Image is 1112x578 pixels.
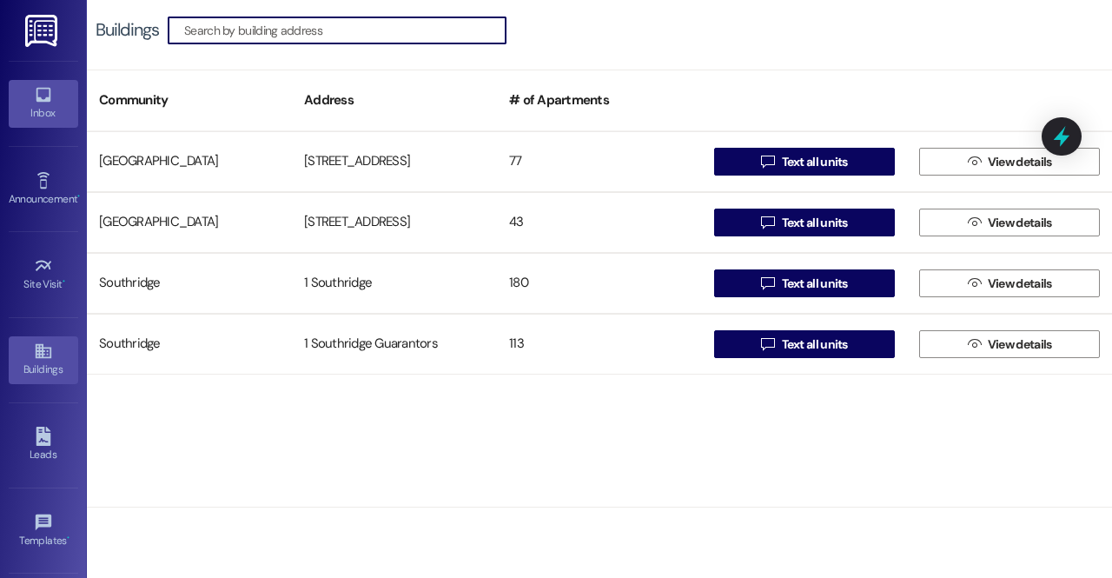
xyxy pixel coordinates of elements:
[919,209,1100,236] button: View details
[77,190,80,203] span: •
[497,266,702,301] div: 180
[988,275,1052,293] span: View details
[63,276,65,288] span: •
[714,148,895,176] button: Text all units
[87,266,292,301] div: Southridge
[782,153,848,171] span: Text all units
[988,153,1052,171] span: View details
[497,327,702,362] div: 113
[988,336,1052,354] span: View details
[87,205,292,240] div: [GEOGRAPHIC_DATA]
[497,79,702,122] div: # of Apartments
[919,269,1100,297] button: View details
[782,275,848,293] span: Text all units
[988,214,1052,232] span: View details
[919,148,1100,176] button: View details
[968,216,981,229] i: 
[9,251,78,298] a: Site Visit •
[25,15,61,47] img: ResiDesk Logo
[714,269,895,297] button: Text all units
[782,336,848,354] span: Text all units
[968,276,981,290] i: 
[87,79,292,122] div: Community
[184,18,506,43] input: Search by building address
[9,80,78,127] a: Inbox
[292,79,497,122] div: Address
[9,508,78,555] a: Templates •
[87,327,292,362] div: Southridge
[87,144,292,179] div: [GEOGRAPHIC_DATA]
[292,205,497,240] div: [STREET_ADDRESS]
[968,337,981,351] i: 
[761,155,774,169] i: 
[497,144,702,179] div: 77
[761,276,774,290] i: 
[292,266,497,301] div: 1 Southridge
[761,216,774,229] i: 
[714,209,895,236] button: Text all units
[67,532,69,544] span: •
[919,330,1100,358] button: View details
[292,327,497,362] div: 1 Southridge Guarantors
[761,337,774,351] i: 
[96,21,159,39] div: Buildings
[968,155,981,169] i: 
[292,144,497,179] div: [STREET_ADDRESS]
[782,214,848,232] span: Text all units
[497,205,702,240] div: 43
[714,330,895,358] button: Text all units
[9,336,78,383] a: Buildings
[9,422,78,468] a: Leads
